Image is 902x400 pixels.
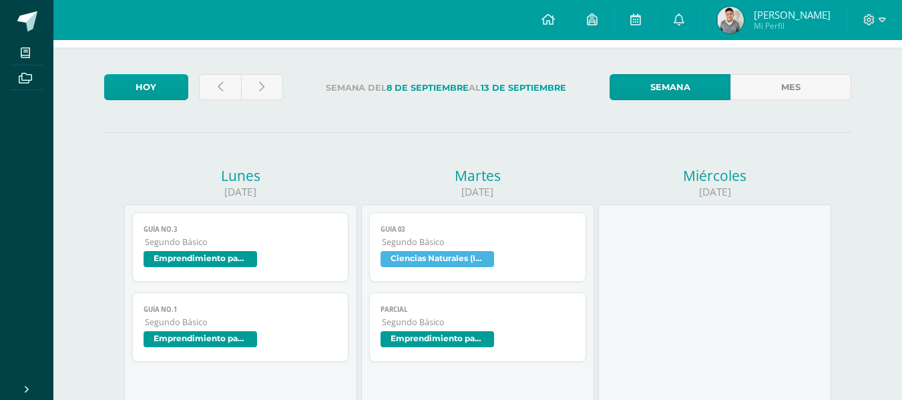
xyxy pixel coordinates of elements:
[381,251,494,267] span: Ciencias Naturales (Introducción a la Química)
[144,251,257,267] span: Emprendimiento para la Productividad
[144,305,338,314] span: GUÍA NO.1
[104,74,188,100] a: Hoy
[124,185,357,199] div: [DATE]
[730,74,851,100] a: Mes
[382,236,575,248] span: Segundo Básico
[132,212,349,282] a: GUÍA NO.3Segundo BásicoEmprendimiento para la Productividad
[381,305,575,314] span: PARCIAL
[369,212,586,282] a: Guia 03Segundo BásicoCiencias Naturales (Introducción a la Química)
[754,20,831,31] span: Mi Perfil
[124,166,357,185] div: Lunes
[754,8,831,21] span: [PERSON_NAME]
[610,74,730,100] a: Semana
[144,331,257,347] span: Emprendimiento para la Productividad
[145,317,338,328] span: Segundo Básico
[717,7,744,33] img: 2b123f8bfdc752be0a6e1555ca5ba63f.png
[381,225,575,234] span: Guia 03
[144,225,338,234] span: GUÍA NO.3
[369,292,586,362] a: PARCIALSegundo BásicoEmprendimiento para la Productividad
[361,166,594,185] div: Martes
[145,236,338,248] span: Segundo Básico
[598,185,831,199] div: [DATE]
[598,166,831,185] div: Miércoles
[481,83,566,93] strong: 13 de Septiembre
[294,74,599,102] label: Semana del al
[387,83,469,93] strong: 8 de Septiembre
[381,331,494,347] span: Emprendimiento para la Productividad
[132,292,349,362] a: GUÍA NO.1Segundo BásicoEmprendimiento para la Productividad
[361,185,594,199] div: [DATE]
[382,317,575,328] span: Segundo Básico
